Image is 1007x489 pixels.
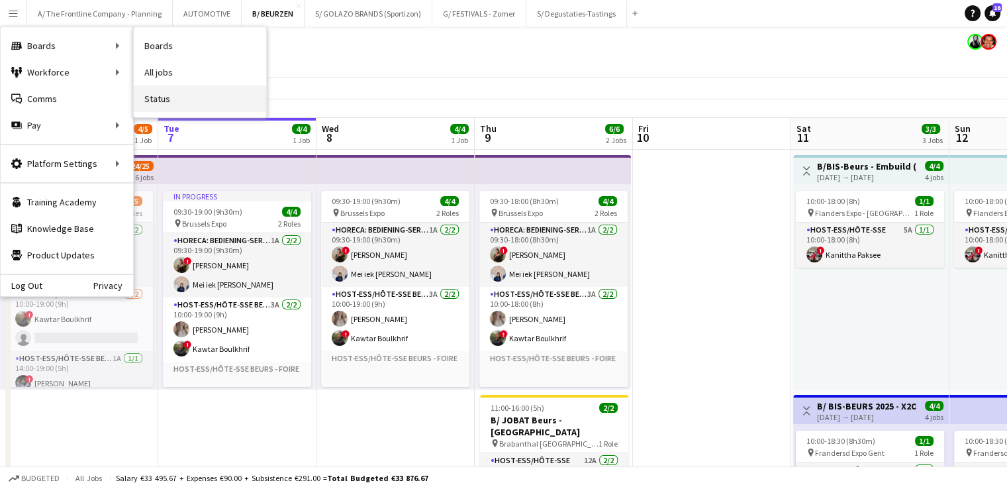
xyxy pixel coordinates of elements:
[183,257,191,265] span: !
[925,161,943,171] span: 4/4
[134,124,152,134] span: 4/5
[322,123,339,135] span: Wed
[526,1,627,27] button: S/ Degustaties-Tastings
[116,473,428,483] div: Salary €33 495.67 + Expenses €90.00 + Subsistence €291.00 =
[21,474,60,483] span: Budgeted
[922,135,943,145] div: 3 Jobs
[278,219,301,229] span: 2 Roles
[321,223,469,287] app-card-role: Horeca: Bediening-Service1A2/209:30-19:00 (9h30m)![PERSON_NAME]Mei iek [PERSON_NAME]
[5,287,153,351] app-card-role: Host-ess/Hôte-sse Beurs - Foire1A1/210:00-19:00 (9h)!Kawtar Boulkhrif
[499,439,599,449] span: Brabanthal [GEOGRAPHIC_DATA]
[922,124,940,134] span: 3/3
[1,242,133,268] a: Product Updates
[321,191,469,387] app-job-card: 09:30-19:00 (9h30m)4/4 Brussels Expo2 RolesHoreca: Bediening-Service1A2/209:30-19:00 (9h30m)![PER...
[134,32,266,59] a: Boards
[479,287,628,351] app-card-role: Host-ess/Hôte-sse Beurs - Foire3A2/210:00-18:00 (8h)[PERSON_NAME]!Kawtar Boulkhrif
[915,436,934,446] span: 1/1
[796,191,944,268] app-job-card: 10:00-18:00 (8h)1/1 Flanders Expo - [GEOGRAPHIC_DATA]1 RoleHost-ess/Hôte-sse5A1/110:00-18:00 (8h)...
[479,191,628,387] app-job-card: 09:30-18:00 (8h30m)4/4 Brussels Expo2 RolesHoreca: Bediening-Service1A2/209:30-18:00 (8h30m)![PER...
[500,330,508,338] span: !
[915,196,934,206] span: 1/1
[1,215,133,242] a: Knowledge Base
[599,403,618,413] span: 2/2
[293,135,310,145] div: 1 Job
[332,196,401,206] span: 09:30-19:00 (9h30m)
[242,1,305,27] button: B/ BEURZEN
[183,341,191,349] span: !
[984,5,1000,21] a: 16
[599,196,617,206] span: 4/4
[490,196,559,206] span: 09:30-18:00 (8h30m)
[638,123,649,135] span: Fri
[480,123,497,135] span: Thu
[1,59,133,85] div: Workforce
[479,351,628,396] app-card-role-placeholder: Host-ess/Hôte-sse Beurs - Foire
[1,150,133,177] div: Platform Settings
[451,135,468,145] div: 1 Job
[163,233,311,298] app-card-role: Horeca: Bediening-Service1A2/209:30-19:00 (9h30m)![PERSON_NAME]Mei iek [PERSON_NAME]
[992,3,1002,12] span: 16
[135,171,154,182] div: 6 jobs
[606,135,626,145] div: 2 Jobs
[134,59,266,85] a: All jobs
[134,85,266,112] a: Status
[432,1,526,27] button: G/ FESTIVALS - Zomer
[500,246,508,254] span: !
[282,207,301,217] span: 4/4
[320,130,339,145] span: 8
[806,196,860,206] span: 10:00-18:00 (8h)
[806,436,875,446] span: 10:00-18:30 (8h30m)
[817,172,916,182] div: [DATE] → [DATE]
[450,124,469,134] span: 4/4
[163,191,311,387] app-job-card: In progress09:30-19:00 (9h30m)4/4 Brussels Expo2 RolesHoreca: Bediening-Service1A2/209:30-19:00 (...
[321,287,469,351] app-card-role: Host-ess/Hôte-sse Beurs - Foire3A2/210:00-19:00 (9h)[PERSON_NAME]!Kawtar Boulkhrif
[1,189,133,215] a: Training Academy
[478,130,497,145] span: 9
[796,223,944,268] app-card-role: Host-ess/Hôte-sse5A1/110:00-18:00 (8h)!Kanittha Paksee
[182,219,226,229] span: Brussels Expo
[480,414,628,438] h3: B/ JOBAT Beurs - [GEOGRAPHIC_DATA]
[162,130,179,145] span: 7
[292,124,311,134] span: 4/4
[953,130,971,145] span: 12
[164,123,179,135] span: Tue
[925,171,943,182] div: 4 jobs
[27,1,173,27] button: A/ The Frontline Company - Planning
[1,85,133,112] a: Comms
[440,196,459,206] span: 4/4
[1,32,133,59] div: Boards
[605,124,624,134] span: 6/6
[967,34,983,50] app-user-avatar: Tess Wouters
[340,208,385,218] span: Brussels Expo
[975,246,983,254] span: !
[1,112,133,138] div: Pay
[815,208,914,218] span: Flanders Expo - [GEOGRAPHIC_DATA]
[914,448,934,458] span: 1 Role
[163,191,311,201] div: In progress
[163,362,311,407] app-card-role-placeholder: Host-ess/Hôte-sse Beurs - Foire
[491,403,544,413] span: 11:00-16:00 (5h)
[93,280,133,291] a: Privacy
[817,412,916,422] div: [DATE] → [DATE]
[73,473,105,483] span: All jobs
[1,280,42,291] a: Log Out
[436,208,459,218] span: 2 Roles
[173,1,242,27] button: AUTOMOTIVE
[5,351,153,396] app-card-role: Host-ess/Hôte-sse Beurs - Foire1A1/114:00-19:00 (5h)![PERSON_NAME]
[817,400,916,412] h3: B/ BIS-BEURS 2025 - X2O Badkamers - 11+12+18+19/10/25
[342,246,350,254] span: !
[955,123,971,135] span: Sun
[815,448,885,458] span: Frandersd Expo Gent
[479,223,628,287] app-card-role: Horeca: Bediening-Service1A2/209:30-18:00 (8h30m)![PERSON_NAME]Mei iek [PERSON_NAME]
[636,130,649,145] span: 10
[595,208,617,218] span: 2 Roles
[327,473,428,483] span: Total Budgeted €33 876.67
[817,160,916,172] h3: B/BIS-Beurs - Embuild (11+18+19/10)
[794,130,811,145] span: 11
[342,330,350,338] span: !
[305,1,432,27] button: S/ GOLAZO BRANDS (Sportizon)
[914,208,934,218] span: 1 Role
